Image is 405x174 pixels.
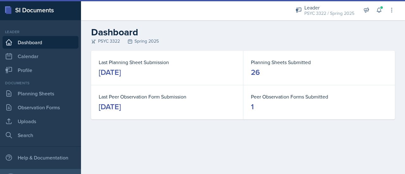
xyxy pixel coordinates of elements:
div: PSYC 3322 / Spring 2025 [304,10,354,17]
div: 26 [251,67,260,77]
dt: Planning Sheets Submitted [251,58,387,66]
div: 1 [251,102,254,112]
div: Help & Documentation [3,151,78,164]
div: Leader [304,4,354,11]
div: Leader [3,29,78,35]
a: Observation Forms [3,101,78,114]
h2: Dashboard [91,27,395,38]
dt: Last Planning Sheet Submission [99,58,235,66]
a: Uploads [3,115,78,128]
a: Search [3,129,78,141]
div: [DATE] [99,67,121,77]
a: Dashboard [3,36,78,49]
div: Documents [3,80,78,86]
a: Profile [3,64,78,76]
dt: Peer Observation Forms Submitted [251,93,387,100]
a: Calendar [3,50,78,63]
a: Planning Sheets [3,87,78,100]
div: PSYC 3322 Spring 2025 [91,38,395,45]
div: [DATE] [99,102,121,112]
dt: Last Peer Observation Form Submission [99,93,235,100]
